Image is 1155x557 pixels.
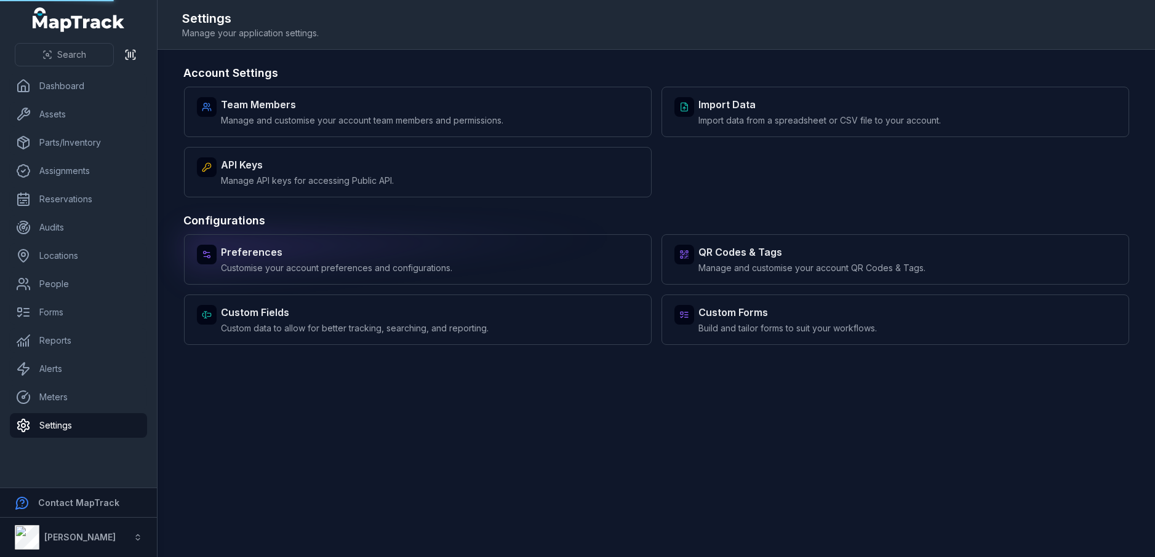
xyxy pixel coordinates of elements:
a: PreferencesCustomise your account preferences and configurations. [184,234,652,285]
strong: Import Data [699,97,941,112]
strong: Custom Forms [699,305,877,320]
strong: QR Codes & Tags [699,245,926,259]
button: Search [15,43,114,66]
strong: API Keys [222,157,394,172]
span: Custom data to allow for better tracking, searching, and reporting. [222,322,489,334]
a: Reports [10,328,147,353]
a: People [10,272,147,296]
a: Audits [10,215,147,240]
span: Manage and customise your account QR Codes & Tags. [699,262,926,274]
strong: Preferences [222,245,453,259]
span: Search [57,49,86,61]
a: Alerts [10,357,147,381]
a: Reservations [10,187,147,211]
a: Import DataImport data from a spreadsheet or CSV file to your account. [661,87,1129,137]
strong: Custom Fields [222,305,489,320]
a: Meters [10,385,147,409]
span: Build and tailor forms to suit your workflows. [699,322,877,334]
a: Settings [10,413,147,438]
a: Dashboard [10,74,147,98]
a: Custom FieldsCustom data to allow for better tracking, searching, and reporting. [184,294,652,345]
h3: Account Settings [184,65,1129,82]
strong: [PERSON_NAME] [44,532,116,542]
a: QR Codes & TagsManage and customise your account QR Codes & Tags. [661,234,1129,285]
a: Team MembersManage and customise your account team members and permissions. [184,87,652,137]
h2: Settings [182,10,319,27]
h3: Configurations [184,212,1129,229]
span: Manage API keys for accessing Public API. [222,175,394,187]
a: MapTrack [33,7,125,32]
strong: Contact MapTrack [38,497,119,508]
a: Custom FormsBuild and tailor forms to suit your workflows. [661,294,1129,345]
strong: Team Members [222,97,504,112]
a: Assignments [10,159,147,183]
span: Manage your application settings. [182,27,319,39]
a: Parts/Inventory [10,130,147,155]
a: Assets [10,102,147,127]
span: Manage and customise your account team members and permissions. [222,114,504,127]
a: Forms [10,300,147,325]
a: Locations [10,243,147,268]
span: Import data from a spreadsheet or CSV file to your account. [699,114,941,127]
span: Customise your account preferences and configurations. [222,262,453,274]
a: API KeysManage API keys for accessing Public API. [184,147,652,197]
